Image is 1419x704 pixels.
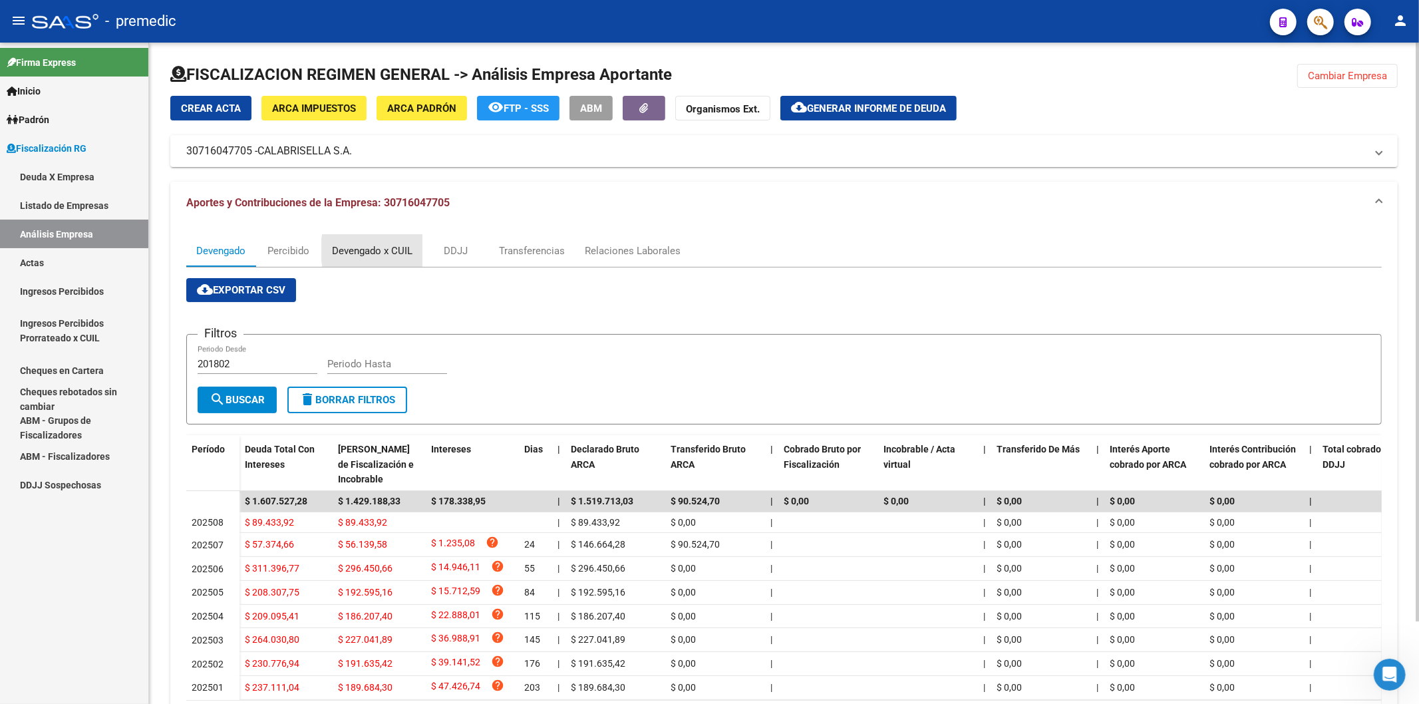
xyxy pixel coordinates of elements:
[192,682,224,693] span: 202501
[807,102,946,114] span: Generar informe de deuda
[524,587,535,598] span: 84
[431,584,480,602] span: $ 15.712,59
[1110,587,1135,598] span: $ 0,00
[1096,587,1098,598] span: |
[491,560,504,573] i: help
[983,587,985,598] span: |
[268,244,310,258] div: Percibido
[557,658,559,669] span: |
[426,435,519,494] datatable-header-cell: Intereses
[257,144,352,158] span: CALABRISELLA S.A.
[770,539,772,550] span: |
[491,655,504,668] i: help
[1096,496,1099,506] span: |
[983,682,985,693] span: |
[1110,496,1135,506] span: $ 0,00
[1297,64,1398,88] button: Cambiar Empresa
[1209,682,1235,693] span: $ 0,00
[671,496,720,506] span: $ 90.524,70
[504,102,549,114] span: FTP - SSS
[571,496,633,506] span: $ 1.519.713,03
[883,444,955,470] span: Incobrable / Acta virtual
[770,658,772,669] span: |
[770,634,772,645] span: |
[192,564,224,574] span: 202506
[11,13,27,29] mat-icon: menu
[997,634,1022,645] span: $ 0,00
[557,587,559,598] span: |
[770,517,772,528] span: |
[1096,611,1098,621] span: |
[524,634,540,645] span: 145
[431,655,480,673] span: $ 39.141,52
[197,281,213,297] mat-icon: cloud_download
[1323,444,1397,470] span: Total cobrado Sin DDJJ
[770,444,773,454] span: |
[7,141,86,156] span: Fiscalización RG
[1110,682,1135,693] span: $ 0,00
[245,517,294,528] span: $ 89.433,92
[1110,611,1135,621] span: $ 0,00
[571,563,625,574] span: $ 296.450,66
[338,539,387,550] span: $ 56.139,58
[1096,634,1098,645] span: |
[997,496,1022,506] span: $ 0,00
[245,682,299,693] span: $ 237.111,04
[338,682,393,693] span: $ 189.684,30
[245,496,307,506] span: $ 1.607.527,28
[245,563,299,574] span: $ 311.396,77
[557,634,559,645] span: |
[1304,435,1317,494] datatable-header-cell: |
[197,284,285,296] span: Exportar CSV
[557,539,559,550] span: |
[477,96,559,120] button: FTP - SSS
[671,563,696,574] span: $ 0,00
[245,634,299,645] span: $ 264.030,80
[1209,444,1296,470] span: Interés Contribución cobrado por ARCA
[338,658,393,669] span: $ 191.635,42
[524,658,540,669] span: 176
[431,560,480,578] span: $ 14.946,11
[997,658,1022,669] span: $ 0,00
[997,563,1022,574] span: $ 0,00
[784,444,861,470] span: Cobrado Bruto por Fiscalización
[1309,587,1311,598] span: |
[1104,435,1204,494] datatable-header-cell: Interés Aporte cobrado por ARCA
[261,96,367,120] button: ARCA Impuestos
[671,611,696,621] span: $ 0,00
[1096,658,1098,669] span: |
[338,634,393,645] span: $ 227.041,89
[491,631,504,644] i: help
[245,587,299,598] span: $ 208.307,75
[770,587,772,598] span: |
[1309,539,1311,550] span: |
[524,444,543,454] span: Dias
[983,563,985,574] span: |
[983,444,986,454] span: |
[997,517,1022,528] span: $ 0,00
[1096,444,1099,454] span: |
[1110,517,1135,528] span: $ 0,00
[571,444,639,470] span: Declarado Bruto ARCA
[1209,496,1235,506] span: $ 0,00
[571,634,625,645] span: $ 227.041,89
[1096,682,1098,693] span: |
[524,539,535,550] span: 24
[569,96,613,120] button: ABM
[983,517,985,528] span: |
[571,517,620,528] span: $ 89.433,92
[170,64,672,85] h1: FISCALIZACION REGIMEN GENERAL -> Análisis Empresa Aportante
[491,584,504,597] i: help
[192,540,224,550] span: 202507
[1209,658,1235,669] span: $ 0,00
[239,435,333,494] datatable-header-cell: Deuda Total Con Intereses
[1309,682,1311,693] span: |
[192,611,224,621] span: 202504
[571,682,625,693] span: $ 189.684,30
[1110,563,1135,574] span: $ 0,00
[499,244,565,258] div: Transferencias
[671,658,696,669] span: $ 0,00
[1110,634,1135,645] span: $ 0,00
[997,587,1022,598] span: $ 0,00
[780,96,957,120] button: Generar informe de deuda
